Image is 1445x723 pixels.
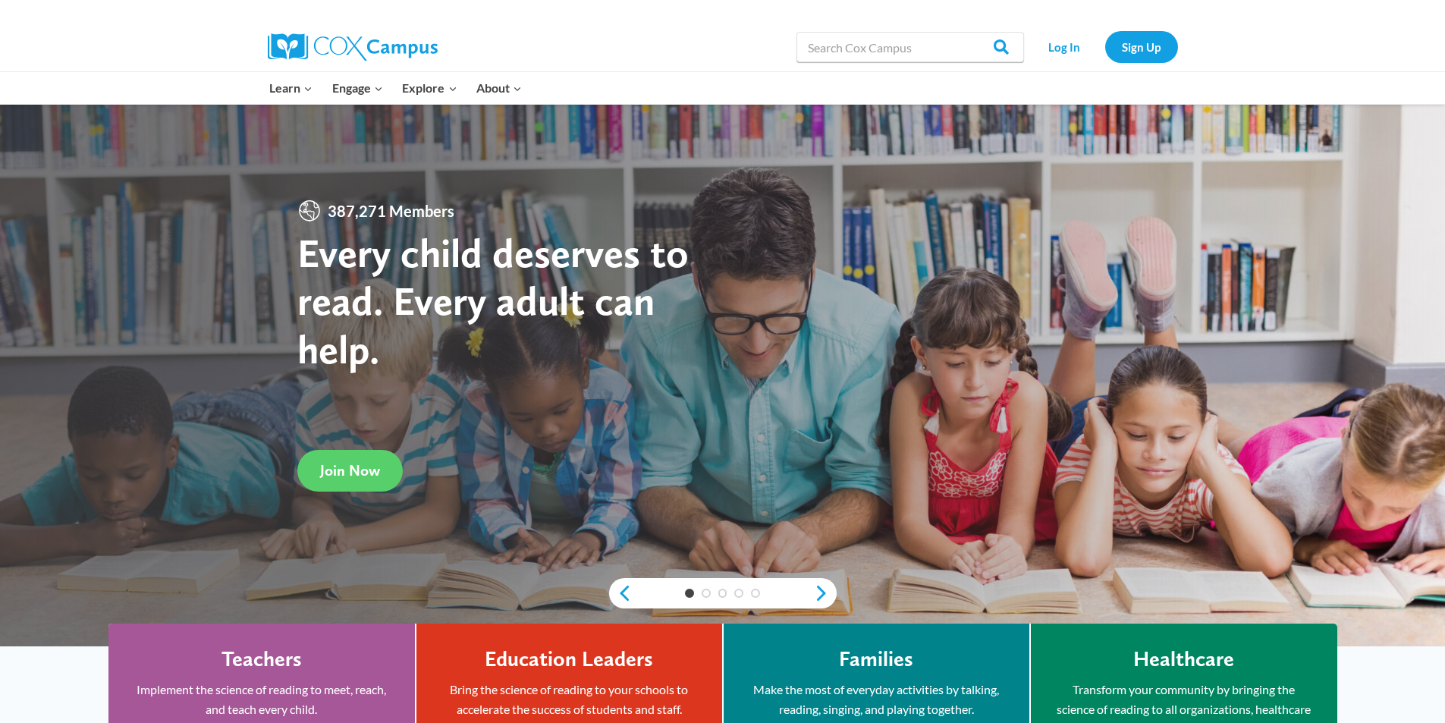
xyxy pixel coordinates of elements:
[320,461,380,479] span: Join Now
[1032,31,1098,62] a: Log In
[702,589,711,598] a: 2
[751,589,760,598] a: 5
[1032,31,1178,62] nav: Secondary Navigation
[796,32,1024,62] input: Search Cox Campus
[839,646,913,672] h4: Families
[221,646,302,672] h4: Teachers
[268,33,438,61] img: Cox Campus
[260,72,532,104] nav: Primary Navigation
[297,228,689,373] strong: Every child deserves to read. Every adult can help.
[1105,31,1178,62] a: Sign Up
[685,589,694,598] a: 1
[332,78,383,98] span: Engage
[814,584,837,602] a: next
[476,78,522,98] span: About
[297,450,403,492] a: Join Now
[402,78,457,98] span: Explore
[1133,646,1234,672] h4: Healthcare
[609,578,837,608] div: content slider buttons
[439,680,699,718] p: Bring the science of reading to your schools to accelerate the success of students and staff.
[734,589,743,598] a: 4
[718,589,727,598] a: 3
[322,199,460,223] span: 387,271 Members
[485,646,653,672] h4: Education Leaders
[609,584,632,602] a: previous
[269,78,313,98] span: Learn
[746,680,1007,718] p: Make the most of everyday activities by talking, reading, singing, and playing together.
[131,680,392,718] p: Implement the science of reading to meet, reach, and teach every child.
